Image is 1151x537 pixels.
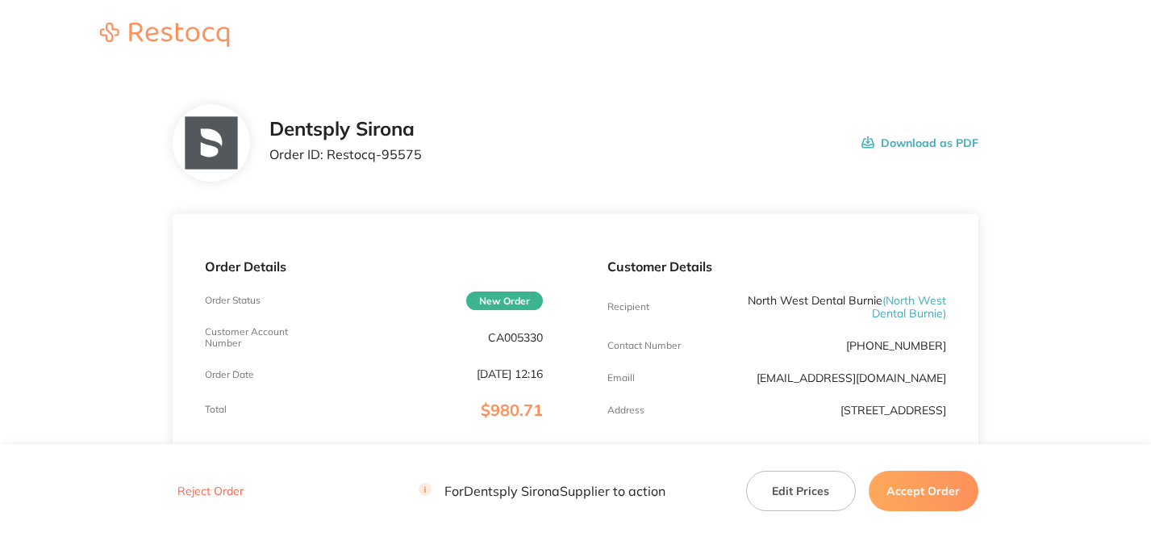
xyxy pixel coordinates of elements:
[205,259,543,274] p: Order Details
[419,483,665,498] p: For Dentsply Sirona Supplier to action
[607,405,644,416] p: Address
[477,367,543,380] p: [DATE] 12:16
[185,117,237,170] img: NTllNzd2NQ
[84,23,245,47] img: Restocq logo
[481,400,543,420] span: $980.71
[840,404,946,417] p: [STREET_ADDRESS]
[872,293,946,321] span: ( North West Dental Burnie )
[269,118,422,141] h2: Dentsply Sirona
[84,23,245,49] a: Restocq logo
[746,470,856,510] button: Edit Prices
[205,295,261,306] p: Order Status
[205,369,254,380] p: Order Date
[466,292,543,310] span: New Order
[846,339,946,352] p: [PHONE_NUMBER]
[861,118,978,168] button: Download as PDF
[269,147,422,162] p: Order ID: Restocq- 95575
[607,340,681,351] p: Contact Number
[488,331,543,344] p: CA005330
[607,301,649,313] p: Recipient
[720,294,946,320] p: North West Dental Burnie
[173,484,248,498] button: Reject Order
[205,326,318,349] p: Customer Account Number
[607,259,945,274] p: Customer Details
[757,371,946,385] a: [EMAIL_ADDRESS][DOMAIN_NAME]
[869,470,978,510] button: Accept Order
[607,372,635,384] p: Emaill
[205,404,227,415] p: Total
